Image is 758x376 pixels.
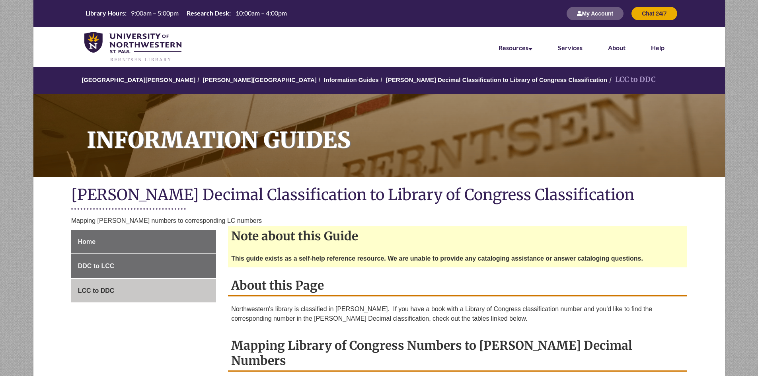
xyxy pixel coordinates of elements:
h2: Mapping Library of Congress Numbers to [PERSON_NAME] Decimal Numbers [228,335,687,372]
span: LCC to DDC [78,287,115,294]
span: 9:00am – 5:00pm [131,9,179,17]
h2: About this Page [228,275,687,296]
a: Resources [499,44,532,51]
a: Home [71,230,216,254]
th: Research Desk: [183,9,232,18]
span: 10:00am – 4:00pm [236,9,287,17]
a: [PERSON_NAME][GEOGRAPHIC_DATA] [203,76,317,83]
span: DDC to LCC [78,263,115,269]
a: LCC to DDC [71,279,216,303]
span: Mapping [PERSON_NAME] numbers to corresponding LC numbers [71,217,262,224]
a: My Account [567,10,624,17]
a: [PERSON_NAME] Decimal Classification to Library of Congress Classification [386,76,607,83]
a: Information Guides [324,76,379,83]
th: Library Hours: [82,9,128,18]
h1: Information Guides [78,94,725,167]
a: Hours Today [82,9,290,18]
a: Help [651,44,664,51]
div: Guide Page Menu [71,230,216,303]
button: Chat 24/7 [631,7,677,20]
span: Home [78,238,95,245]
a: Chat 24/7 [631,10,677,17]
h2: Note about this Guide [228,226,687,246]
a: Information Guides [33,94,725,177]
a: DDC to LCC [71,254,216,278]
a: About [608,44,625,51]
a: Services [558,44,583,51]
img: UNWSP Library Logo [84,32,182,63]
strong: This guide exists as a self-help reference resource. We are unable to provide any cataloging assi... [231,255,643,262]
button: My Account [567,7,624,20]
a: [GEOGRAPHIC_DATA][PERSON_NAME] [82,76,195,83]
p: Northwestern's library is classified in [PERSON_NAME]. If you have a book with a Library of Congr... [231,304,684,323]
li: LCC to DDC [607,74,656,86]
h1: [PERSON_NAME] Decimal Classification to Library of Congress Classification [71,185,687,206]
